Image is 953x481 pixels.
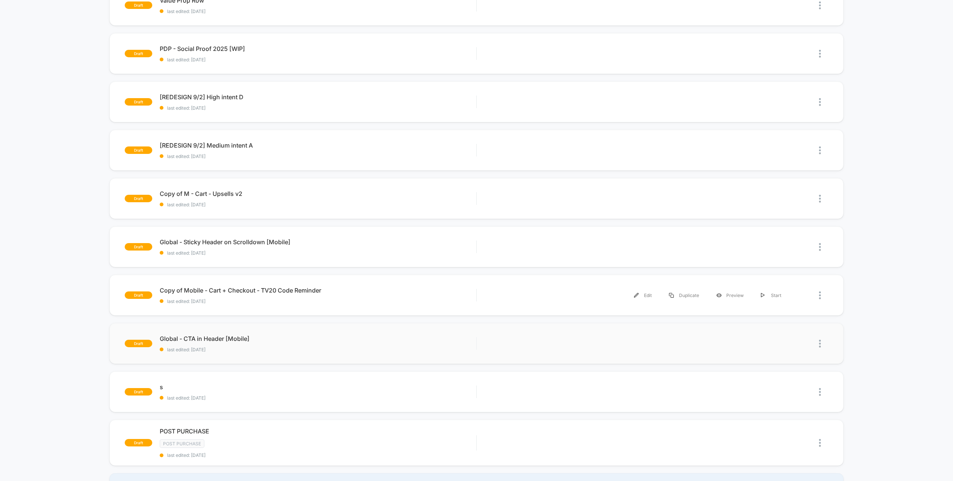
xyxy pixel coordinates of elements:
[160,383,476,391] span: s
[125,98,152,106] span: draft
[160,105,476,111] span: last edited: [DATE]
[125,195,152,202] span: draft
[125,388,152,396] span: draft
[125,291,152,299] span: draft
[669,293,674,298] img: menu
[160,287,476,294] span: Copy of Mobile - Cart + Checkout - TV20 Code Reminder
[160,298,476,304] span: last edited: [DATE]
[125,340,152,347] span: draft
[160,427,476,435] span: POST PURCHASE
[160,93,476,101] span: [REDESIGN 9/2] High intent D
[160,250,476,256] span: last edited: [DATE]
[160,45,476,52] span: PDP - Social Proof 2025 [WIP]
[160,335,476,342] span: Global - CTA in Header [Mobile]
[708,287,752,304] div: Preview
[160,439,204,448] span: Post Purchase
[660,287,708,304] div: Duplicate
[160,154,476,159] span: last edited: [DATE]
[819,439,821,447] img: close
[160,142,476,149] span: [REDESIGN 9/2] Medium intent A
[125,50,152,57] span: draft
[819,340,821,348] img: close
[160,190,476,197] span: Copy of M - Cart - Upsells v2
[819,388,821,396] img: close
[160,202,476,207] span: last edited: [DATE]
[125,1,152,9] span: draft
[819,98,821,106] img: close
[819,50,821,58] img: close
[160,347,476,352] span: last edited: [DATE]
[160,238,476,246] span: Global - Sticky Header on Scrolldown [Mobile]
[819,243,821,251] img: close
[160,452,476,458] span: last edited: [DATE]
[125,146,152,154] span: draft
[125,243,152,251] span: draft
[625,287,660,304] div: Edit
[752,287,790,304] div: Start
[634,293,639,298] img: menu
[819,195,821,203] img: close
[819,291,821,299] img: close
[125,439,152,446] span: draft
[160,57,476,62] span: last edited: [DATE]
[819,1,821,9] img: close
[761,293,765,298] img: menu
[160,9,476,14] span: last edited: [DATE]
[819,146,821,154] img: close
[160,395,476,401] span: last edited: [DATE]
